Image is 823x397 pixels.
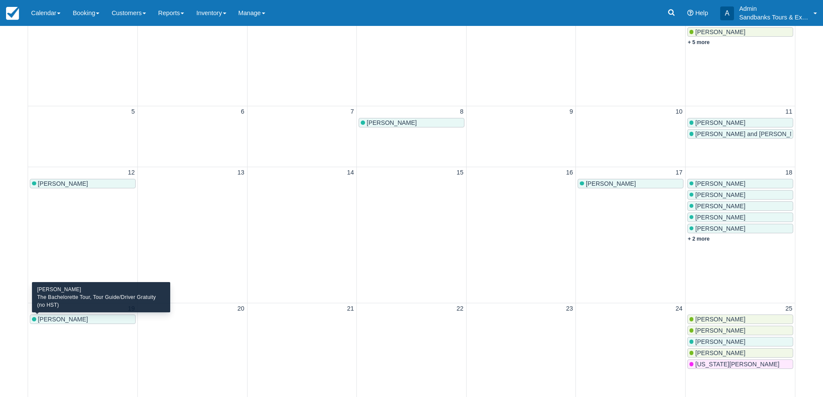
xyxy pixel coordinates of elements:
[695,10,708,16] span: Help
[687,213,793,222] a: [PERSON_NAME]
[564,304,575,314] a: 23
[687,201,793,211] a: [PERSON_NAME]
[739,13,808,22] p: Sandbanks Tours & Experiences
[784,304,794,314] a: 25
[695,225,745,232] span: [PERSON_NAME]
[695,214,745,221] span: [PERSON_NAME]
[720,6,734,20] div: A
[349,107,356,117] a: 7
[687,190,793,200] a: [PERSON_NAME]
[38,316,88,323] span: [PERSON_NAME]
[695,203,745,210] span: [PERSON_NAME]
[687,337,793,346] a: [PERSON_NAME]
[695,191,745,198] span: [PERSON_NAME]
[30,314,136,324] a: [PERSON_NAME]
[687,129,793,139] a: [PERSON_NAME] and [PERSON_NAME]
[674,168,684,178] a: 17
[458,107,465,117] a: 8
[687,348,793,358] a: [PERSON_NAME]
[359,118,464,127] a: [PERSON_NAME]
[455,168,465,178] a: 15
[578,179,683,188] a: [PERSON_NAME]
[687,27,793,37] a: [PERSON_NAME]
[695,361,779,368] span: [US_STATE][PERSON_NAME]
[37,286,165,293] div: [PERSON_NAME]
[345,168,356,178] a: 14
[687,10,693,16] i: Help
[126,168,137,178] a: 12
[6,7,19,20] img: checkfront-main-nav-mini-logo.png
[687,359,793,369] a: [US_STATE][PERSON_NAME]
[564,168,575,178] a: 16
[674,304,684,314] a: 24
[568,107,575,117] a: 9
[674,107,684,117] a: 10
[695,180,745,187] span: [PERSON_NAME]
[687,326,793,335] a: [PERSON_NAME]
[695,130,809,137] span: [PERSON_NAME] and [PERSON_NAME]
[687,179,793,188] a: [PERSON_NAME]
[236,304,246,314] a: 20
[695,349,745,356] span: [PERSON_NAME]
[30,179,136,188] a: [PERSON_NAME]
[38,180,88,187] span: [PERSON_NAME]
[130,107,137,117] a: 5
[687,224,793,233] a: [PERSON_NAME]
[236,168,246,178] a: 13
[695,327,745,334] span: [PERSON_NAME]
[586,180,636,187] span: [PERSON_NAME]
[37,293,165,309] div: The Bachelorette Tour, Tour Guide/Driver Gratuity (no HST)
[688,39,710,45] a: + 5 more
[687,314,793,324] a: [PERSON_NAME]
[345,304,356,314] a: 21
[784,107,794,117] a: 11
[695,316,745,323] span: [PERSON_NAME]
[688,236,710,242] a: + 2 more
[687,118,793,127] a: [PERSON_NAME]
[695,29,745,35] span: [PERSON_NAME]
[367,119,417,126] span: [PERSON_NAME]
[695,338,745,345] span: [PERSON_NAME]
[784,168,794,178] a: 18
[239,107,246,117] a: 6
[695,119,745,126] span: [PERSON_NAME]
[739,4,808,13] p: Admin
[455,304,465,314] a: 22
